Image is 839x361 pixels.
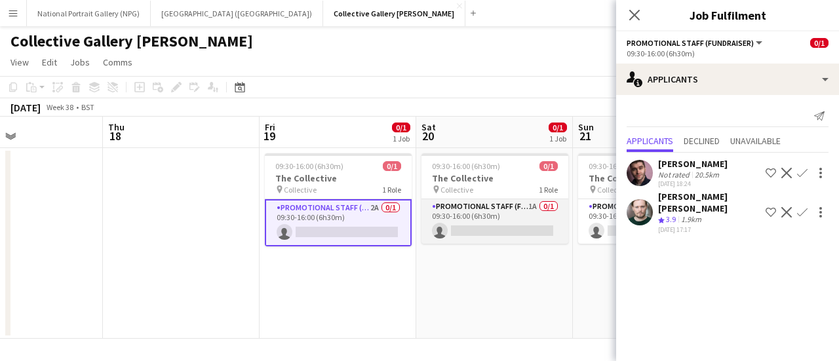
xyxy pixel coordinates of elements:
[263,128,275,143] span: 19
[106,128,125,143] span: 18
[730,136,781,145] span: Unavailable
[43,102,76,112] span: Week 38
[382,185,401,195] span: 1 Role
[578,199,725,244] app-card-role: Promotional Staff (Fundraiser)2A0/109:30-16:00 (6h30m)
[578,172,725,184] h3: The Collective
[419,128,436,143] span: 20
[42,56,57,68] span: Edit
[692,170,722,180] div: 20.5km
[597,185,630,195] span: Collective
[432,161,500,171] span: 09:30-16:00 (6h30m)
[616,64,839,95] div: Applicants
[265,199,412,246] app-card-role: Promotional Staff (Fundraiser)2A0/109:30-16:00 (6h30m)
[616,7,839,24] h3: Job Fulfilment
[666,214,676,224] span: 3.9
[549,123,567,132] span: 0/1
[658,225,760,234] div: [DATE] 17:17
[658,158,728,170] div: [PERSON_NAME]
[627,38,754,48] span: Promotional Staff (Fundraiser)
[10,31,253,51] h1: Collective Gallery [PERSON_NAME]
[323,1,465,26] button: Collective Gallery [PERSON_NAME]
[589,161,657,171] span: 09:30-16:00 (6h30m)
[421,199,568,244] app-card-role: Promotional Staff (Fundraiser)1A0/109:30-16:00 (6h30m)
[98,54,138,71] a: Comms
[678,214,704,225] div: 1.9km
[151,1,323,26] button: [GEOGRAPHIC_DATA] ([GEOGRAPHIC_DATA])
[37,54,62,71] a: Edit
[627,48,829,58] div: 09:30-16:00 (6h30m)
[658,170,692,180] div: Not rated
[440,185,473,195] span: Collective
[265,121,275,133] span: Fri
[265,172,412,184] h3: The Collective
[103,56,132,68] span: Comms
[421,153,568,244] app-job-card: 09:30-16:00 (6h30m)0/1The Collective Collective1 RolePromotional Staff (Fundraiser)1A0/109:30-16:...
[10,101,41,114] div: [DATE]
[810,38,829,48] span: 0/1
[421,121,436,133] span: Sat
[658,191,760,214] div: [PERSON_NAME] [PERSON_NAME]
[393,134,410,143] div: 1 Job
[70,56,90,68] span: Jobs
[549,134,566,143] div: 1 Job
[576,128,594,143] span: 21
[658,180,728,188] div: [DATE] 18:24
[539,161,558,171] span: 0/1
[578,153,725,244] app-job-card: 09:30-16:00 (6h30m)0/1The Collective Collective1 RolePromotional Staff (Fundraiser)2A0/109:30-16:...
[421,172,568,184] h3: The Collective
[539,185,558,195] span: 1 Role
[265,153,412,246] app-job-card: 09:30-16:00 (6h30m)0/1The Collective Collective1 RolePromotional Staff (Fundraiser)2A0/109:30-16:...
[578,121,594,133] span: Sun
[275,161,343,171] span: 09:30-16:00 (6h30m)
[284,185,317,195] span: Collective
[5,54,34,71] a: View
[627,38,764,48] button: Promotional Staff (Fundraiser)
[65,54,95,71] a: Jobs
[392,123,410,132] span: 0/1
[81,102,94,112] div: BST
[383,161,401,171] span: 0/1
[627,136,673,145] span: Applicants
[108,121,125,133] span: Thu
[27,1,151,26] button: National Portrait Gallery (NPG)
[10,56,29,68] span: View
[684,136,720,145] span: Declined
